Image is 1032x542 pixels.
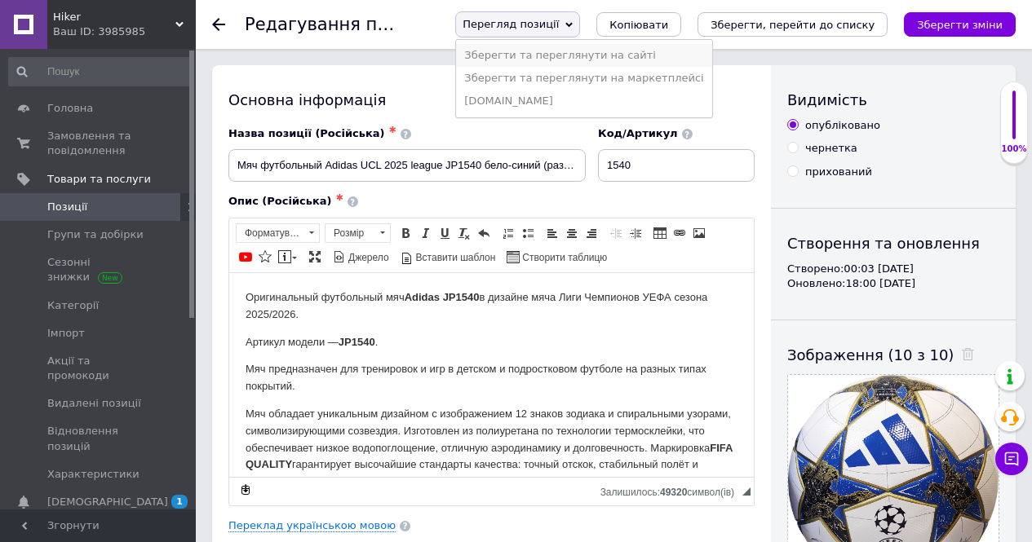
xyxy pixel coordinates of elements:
[109,63,146,75] strong: JP1540
[16,169,503,198] strong: FIFA QUALITY
[436,224,454,242] a: Підкреслений (Ctrl+U)
[212,18,225,31] div: Повернутися назад
[47,200,87,214] span: Позиції
[563,224,581,242] a: По центру
[229,273,754,477] iframe: Редактор, 4CC60E3D-C28F-47F0-8DD3-5E9A0CFB44B2
[398,248,498,266] a: Вставити шаблон
[175,18,250,30] strong: Adidas JP1540
[520,251,607,265] span: Створити таблицю
[456,90,711,112] li: [DOMAIN_NAME]
[414,251,496,265] span: Вставити шаблон
[8,57,193,86] input: Пошук
[582,224,600,242] a: По правому краю
[16,133,508,218] p: Мяч обладает уникальным дизайном с изображением 12 знаков зодиака и спиральными узорами, символиз...
[698,12,888,37] button: Зберегти, перейти до списку
[671,224,689,242] a: Вставити/Редагувати посилання (Ctrl+L)
[228,90,755,110] div: Основна інформація
[475,224,493,242] a: Повернути (Ctrl+Z)
[237,481,255,499] a: Зробити резервну копію зараз
[16,16,508,313] body: Редактор, 4CC60E3D-C28F-47F0-8DD3-5E9A0CFB44B2
[16,88,508,122] p: Мяч предназначен для тренировок и игр в детском и подростковом футболе на разных типах покрытий.
[455,224,473,242] a: Видалити форматування
[504,248,609,266] a: Створити таблицю
[543,224,561,242] a: По лівому краю
[805,118,880,133] div: опубліковано
[256,248,274,266] a: Вставити іконку
[228,149,586,182] input: Наприклад, H&M жіноча сукня зелена 38 розмір вечірня максі з блискітками
[47,298,99,313] span: Категорії
[389,125,396,135] span: ✱
[53,10,175,24] span: Hiker
[917,19,1003,31] i: Зберегти зміни
[276,248,299,266] a: Вставити повідомлення
[805,165,872,179] div: прихований
[456,44,711,67] li: Зберегти та переглянути на сайті
[904,12,1016,37] button: Зберегти зміни
[787,276,999,291] div: Оновлено: 18:00 [DATE]
[47,326,85,341] span: Імпорт
[228,195,332,207] span: Опис (Російська)
[660,487,687,498] span: 49320
[228,127,385,139] span: Назва позиції (Російська)
[596,12,681,37] button: Копіювати
[600,483,742,498] div: Кiлькiсть символiв
[607,224,625,242] a: Зменшити відступ
[598,127,678,139] span: Код/Артикул
[609,19,668,31] span: Копіювати
[396,224,414,242] a: Жирний (Ctrl+B)
[787,262,999,276] div: Створено: 00:03 [DATE]
[228,519,396,532] a: Переклад українською мовою
[787,90,999,110] div: Видимість
[237,248,255,266] a: Додати відео з YouTube
[47,172,151,187] span: Товари та послуги
[326,224,374,242] span: Розмір
[306,248,324,266] a: Максимізувати
[47,129,151,158] span: Замовлення та повідомлення
[171,495,188,509] span: 1
[47,396,141,411] span: Видалені позиції
[995,443,1028,475] button: Чат з покупцем
[53,24,196,39] div: Ваш ID: 3985985
[742,487,751,496] span: Потягніть для зміни розмірів
[47,101,93,116] span: Головна
[787,345,999,365] div: Зображення (10 з 10)
[47,227,144,242] span: Групи та добірки
[456,67,711,90] li: Зберегти та переглянути на маркетплейсі
[1001,143,1027,155] div: 100%
[805,141,857,156] div: чернетка
[416,224,434,242] a: Курсив (Ctrl+I)
[236,223,320,243] a: Форматування
[47,495,168,509] span: [DEMOGRAPHIC_DATA]
[47,255,151,284] span: Сезонні знижки
[711,19,875,31] i: Зберегти, перейти до списку
[499,224,517,242] a: Вставити/видалити нумерований список
[463,18,559,30] span: Перегляд позиції
[237,224,303,242] span: Форматування
[1000,82,1028,164] div: 100% Якість заповнення
[325,223,391,243] a: Розмір
[16,16,508,51] p: Оригинальный футбольный мяч в дизайне мяча Лиги Чемпионов УЕФА сезона 2025/2026.
[787,233,999,253] div: Створення та оновлення
[690,224,708,242] a: Зображення
[336,192,343,203] span: ✱
[519,224,537,242] a: Вставити/видалити маркований список
[16,61,508,78] p: Артикул модели — .
[627,224,644,242] a: Збільшити відступ
[346,251,389,265] span: Джерело
[330,248,392,266] a: Джерело
[47,467,140,482] span: Характеристики
[47,424,151,453] span: Відновлення позицій
[47,354,151,383] span: Акції та промокоди
[651,224,669,242] a: Таблиця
